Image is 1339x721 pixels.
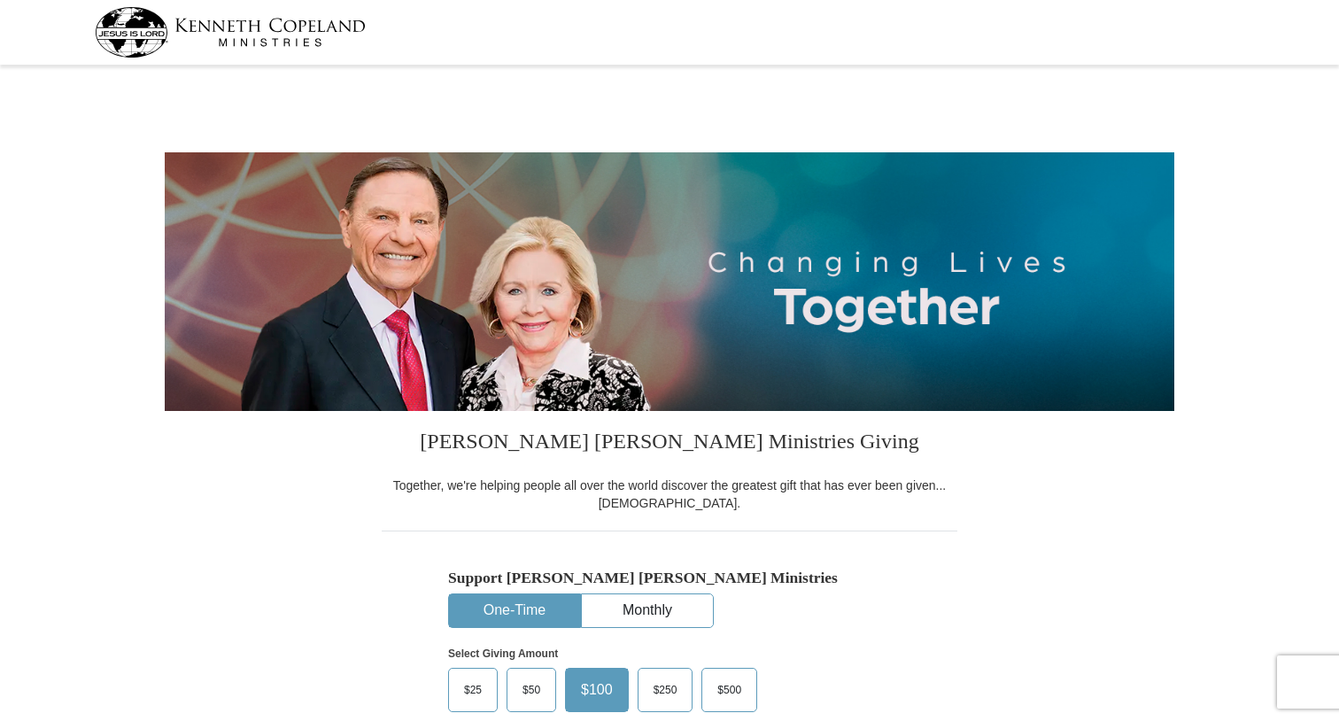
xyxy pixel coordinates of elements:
[449,594,580,627] button: One-Time
[645,677,686,703] span: $250
[382,411,957,477] h3: [PERSON_NAME] [PERSON_NAME] Ministries Giving
[708,677,750,703] span: $500
[582,594,713,627] button: Monthly
[95,7,366,58] img: kcm-header-logo.svg
[514,677,549,703] span: $50
[448,569,891,587] h5: Support [PERSON_NAME] [PERSON_NAME] Ministries
[455,677,491,703] span: $25
[448,647,558,660] strong: Select Giving Amount
[382,477,957,512] div: Together, we're helping people all over the world discover the greatest gift that has ever been g...
[572,677,622,703] span: $100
